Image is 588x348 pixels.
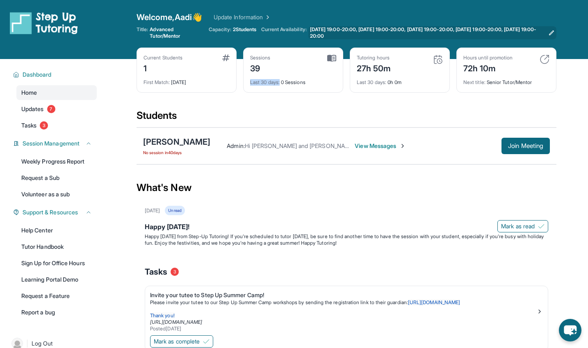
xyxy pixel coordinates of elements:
[16,85,97,100] a: Home
[145,233,548,246] p: Happy [DATE] from Step-Up Tutoring! If you're scheduled to tutor [DATE], be sure to find another ...
[143,149,210,156] span: No session in 40 days
[16,102,97,116] a: Updates7
[540,55,549,64] img: card
[327,55,336,62] img: card
[23,71,52,79] span: Dashboard
[144,74,230,86] div: [DATE]
[21,105,44,113] span: Updates
[19,71,92,79] button: Dashboard
[144,79,170,85] span: First Match :
[137,26,148,39] span: Title:
[357,61,391,74] div: 27h 50m
[137,170,556,206] div: What's New
[501,222,535,230] span: Mark as read
[408,299,460,305] a: [URL][DOMAIN_NAME]
[23,139,80,148] span: Session Management
[355,142,406,150] span: View Messages
[19,139,92,148] button: Session Management
[21,121,36,130] span: Tasks
[16,171,97,185] a: Request a Sub
[463,61,513,74] div: 72h 10m
[16,154,97,169] a: Weekly Progress Report
[145,207,160,214] div: [DATE]
[463,74,549,86] div: Senior Tutor/Mentor
[250,61,271,74] div: 39
[16,305,97,320] a: Report a bug
[497,220,548,232] button: Mark as read
[433,55,443,64] img: card
[171,268,179,276] span: 3
[47,105,55,113] span: 7
[463,55,513,61] div: Hours until promotion
[209,26,231,33] span: Capacity:
[463,79,485,85] span: Next title :
[538,223,545,230] img: Mark as read
[16,289,97,303] a: Request a Feature
[154,337,200,346] span: Mark as complete
[40,121,48,130] span: 3
[165,206,185,215] div: Unread
[144,55,182,61] div: Current Students
[16,223,97,238] a: Help Center
[21,89,37,97] span: Home
[144,61,182,74] div: 1
[263,13,271,21] img: Chevron Right
[508,143,543,148] span: Join Meeting
[19,208,92,216] button: Support & Resources
[559,319,581,341] button: chat-button
[150,319,202,325] a: [URL][DOMAIN_NAME]
[250,55,271,61] div: Sessions
[150,299,536,306] p: Please invite your tutee to our Step Up Summer Camp workshops by sending the registration link to...
[308,26,556,39] a: [DATE] 19:00-20:00, [DATE] 19:00-20:00, [DATE] 19:00-20:00, [DATE] 19:00-20:00, [DATE] 19:00-20:00
[150,335,213,348] button: Mark as complete
[16,256,97,271] a: Sign Up for Office Hours
[143,136,210,148] div: [PERSON_NAME]
[233,26,257,33] span: 2 Students
[145,222,548,233] div: Happy [DATE]!
[16,272,97,287] a: Learning Portal Demo
[137,109,556,127] div: Students
[145,266,167,277] span: Tasks
[357,55,391,61] div: Tutoring hours
[357,74,443,86] div: 0h 0m
[214,13,271,21] a: Update Information
[16,239,97,254] a: Tutor Handbook
[32,339,53,348] span: Log Out
[10,11,78,34] img: logo
[137,11,202,23] span: Welcome, Aadi 👋
[23,208,78,216] span: Support & Resources
[501,138,550,154] button: Join Meeting
[399,143,406,149] img: Chevron-Right
[203,338,210,345] img: Mark as complete
[227,142,244,149] span: Admin :
[261,26,306,39] span: Current Availability:
[150,312,175,318] span: Thank you!
[150,291,536,299] div: Invite your tutee to Step Up Summer Camp!
[16,118,97,133] a: Tasks3
[250,79,280,85] span: Last 30 days :
[16,187,97,202] a: Volunteer as a sub
[310,26,545,39] span: [DATE] 19:00-20:00, [DATE] 19:00-20:00, [DATE] 19:00-20:00, [DATE] 19:00-20:00, [DATE] 19:00-20:00
[150,325,536,332] div: Posted [DATE]
[145,286,548,334] a: Invite your tutee to Step Up Summer Camp!Please invite your tutee to our Step Up Summer Camp work...
[150,26,204,39] span: Advanced Tutor/Mentor
[357,79,386,85] span: Last 30 days :
[250,74,336,86] div: 0 Sessions
[222,55,230,61] img: card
